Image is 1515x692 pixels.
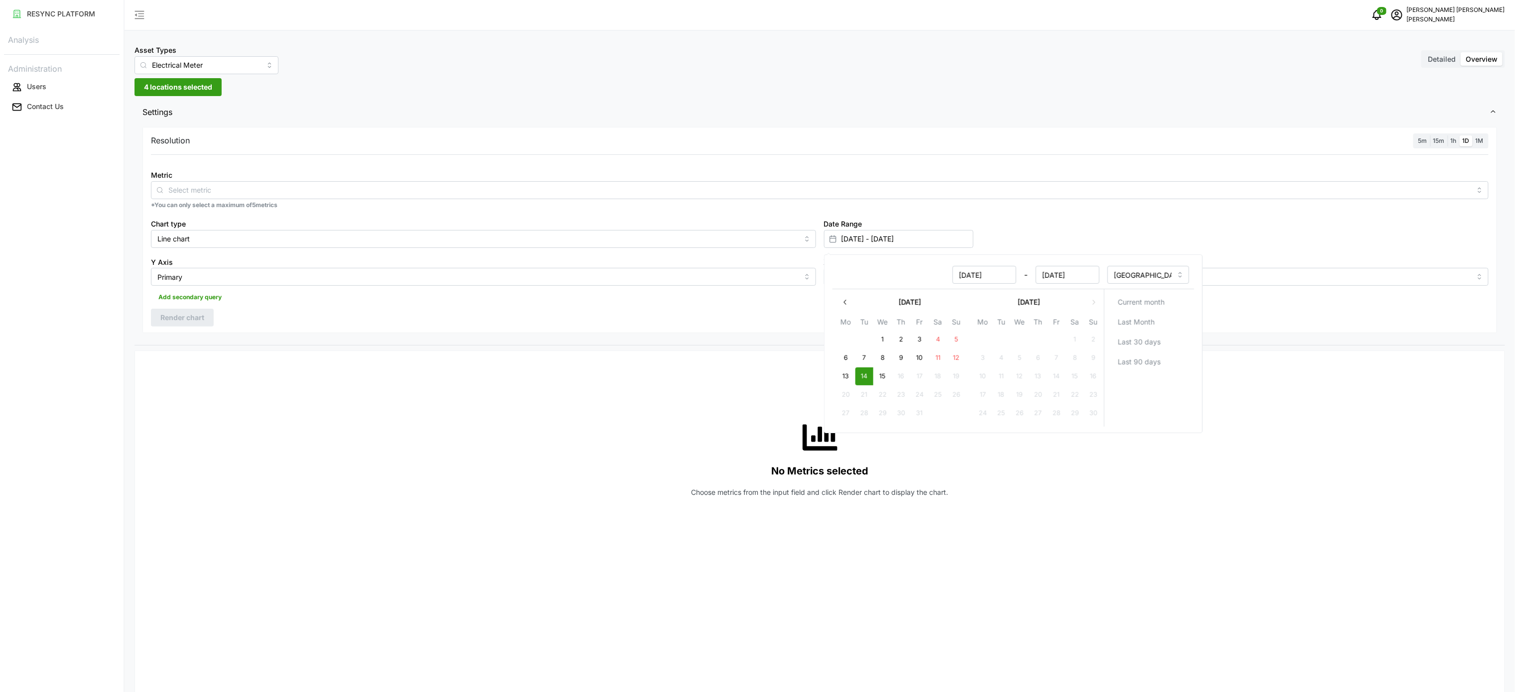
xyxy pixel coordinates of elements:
[1117,314,1154,331] span: Last Month
[4,78,120,96] button: Users
[1010,367,1028,385] button: 12 November 2025
[910,367,928,385] button: 17 October 2025
[1066,386,1084,404] button: 22 November 2025
[892,331,910,348] button: 2 October 2025
[824,219,862,230] label: Date Range
[1463,137,1470,144] span: 1D
[873,331,891,348] button: 1 October 2025
[929,349,947,367] button: 11 October 2025
[1047,349,1065,367] button: 7 November 2025
[973,316,992,331] th: Mo
[1466,55,1498,63] span: Overview
[151,268,816,286] input: Select Y axis
[135,45,176,56] label: Asset Types
[873,349,891,367] button: 8 October 2025
[1407,5,1505,15] p: [PERSON_NAME] [PERSON_NAME]
[947,367,965,385] button: 19 October 2025
[1047,367,1065,385] button: 14 November 2025
[1084,349,1102,367] button: 9 November 2025
[160,309,204,326] span: Render chart
[1066,404,1084,422] button: 29 November 2025
[135,100,1505,124] button: Settings
[1451,137,1457,144] span: 1h
[947,331,965,348] button: 5 October 2025
[142,100,1490,124] span: Settings
[947,386,965,404] button: 26 October 2025
[151,309,214,327] button: Render chart
[27,9,95,19] p: RESYNC PLATFORM
[1387,5,1407,25] button: schedule
[1029,386,1047,404] button: 20 November 2025
[4,5,120,23] button: RESYNC PLATFORM
[151,170,172,181] label: Metric
[1029,316,1047,331] th: Th
[691,487,949,497] p: Choose metrics from the input field and click Render chart to display the chart.
[1476,137,1484,144] span: 1M
[836,404,854,422] button: 27 October 2025
[1108,313,1190,331] button: Last Month
[929,367,947,385] button: 18 October 2025
[1029,367,1047,385] button: 13 November 2025
[1047,386,1065,404] button: 21 November 2025
[892,404,910,422] button: 30 October 2025
[992,367,1010,385] button: 11 November 2025
[1084,316,1102,331] th: Su
[1047,316,1066,331] th: Fr
[1108,353,1190,371] button: Last 90 days
[892,367,910,385] button: 16 October 2025
[992,349,1010,367] button: 4 November 2025
[1108,293,1190,311] button: Current month
[27,102,64,112] p: Contact Us
[1010,404,1028,422] button: 26 November 2025
[892,386,910,404] button: 23 October 2025
[1066,349,1084,367] button: 8 November 2025
[1066,316,1084,331] th: Sa
[854,293,965,311] button: [DATE]
[855,367,873,385] button: 14 October 2025
[892,349,910,367] button: 9 October 2025
[144,79,212,96] span: 4 locations selected
[836,386,854,404] button: 20 October 2025
[1108,333,1190,351] button: Last 30 days
[910,349,928,367] button: 10 October 2025
[973,349,991,367] button: 3 November 2025
[4,77,120,97] a: Users
[992,404,1010,422] button: 25 November 2025
[873,316,892,331] th: We
[973,367,991,385] button: 10 November 2025
[973,404,991,422] button: 24 November 2025
[929,316,947,331] th: Sa
[1428,55,1456,63] span: Detailed
[929,331,947,348] button: 4 October 2025
[1367,5,1387,25] button: notifications
[1047,404,1065,422] button: 28 November 2025
[836,349,854,367] button: 6 October 2025
[836,316,855,331] th: Mo
[771,463,868,479] p: No Metrics selected
[892,316,910,331] th: Th
[1029,349,1047,367] button: 6 November 2025
[947,316,965,331] th: Su
[855,349,873,367] button: 7 October 2025
[1010,349,1028,367] button: 5 November 2025
[151,290,229,305] button: Add secondary query
[151,201,1489,210] p: *You can only select a maximum of 5 metrics
[1117,294,1164,311] span: Current month
[168,184,1471,195] input: Select metric
[4,4,120,24] a: RESYNC PLATFORM
[1380,7,1383,14] span: 0
[973,386,991,404] button: 17 November 2025
[4,97,120,117] a: Contact Us
[1084,386,1102,404] button: 23 November 2025
[873,404,891,422] button: 29 October 2025
[910,404,928,422] button: 31 October 2025
[1407,15,1505,24] p: [PERSON_NAME]
[1066,331,1084,348] button: 1 November 2025
[973,293,1085,311] button: [DATE]
[824,254,1203,433] div: Select date range
[4,98,120,116] button: Contact Us
[910,331,928,348] button: 3 October 2025
[151,257,173,268] label: Y Axis
[873,367,891,385] button: 15 October 2025
[151,134,190,147] p: Resolution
